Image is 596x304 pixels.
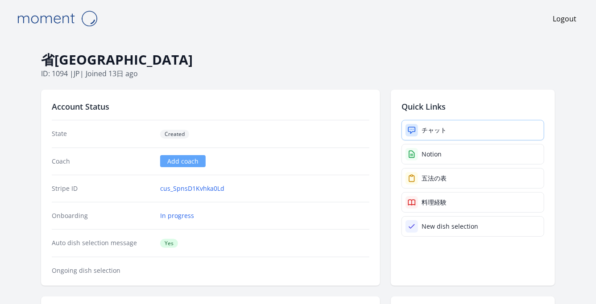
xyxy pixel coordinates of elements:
[422,174,447,183] div: 五法の表
[12,7,102,30] img: Moment
[41,51,555,68] h1: 省[GEOGRAPHIC_DATA]
[160,211,194,220] a: In progress
[160,130,189,139] span: Created
[422,150,442,159] div: Notion
[422,198,447,207] div: 料理経験
[422,126,447,135] div: チャット
[52,100,369,113] h2: Account Status
[160,239,178,248] span: Yes
[74,69,80,78] span: jp
[401,192,544,213] a: 料理経験
[52,157,153,166] dt: Coach
[422,222,478,231] div: New dish selection
[52,266,153,275] dt: Ongoing dish selection
[401,144,544,164] a: Notion
[52,238,153,248] dt: Auto dish selection message
[401,168,544,189] a: 五法の表
[41,68,555,79] p: ID: 1094 | | Joined 13日 ago
[52,211,153,220] dt: Onboarding
[52,184,153,193] dt: Stripe ID
[553,13,576,24] a: Logout
[401,100,544,113] h2: Quick Links
[52,129,153,139] dt: State
[160,184,224,193] a: cus_SpnsD1Kvhka0Ld
[160,155,206,167] a: Add coach
[401,216,544,237] a: New dish selection
[401,120,544,140] a: チャット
